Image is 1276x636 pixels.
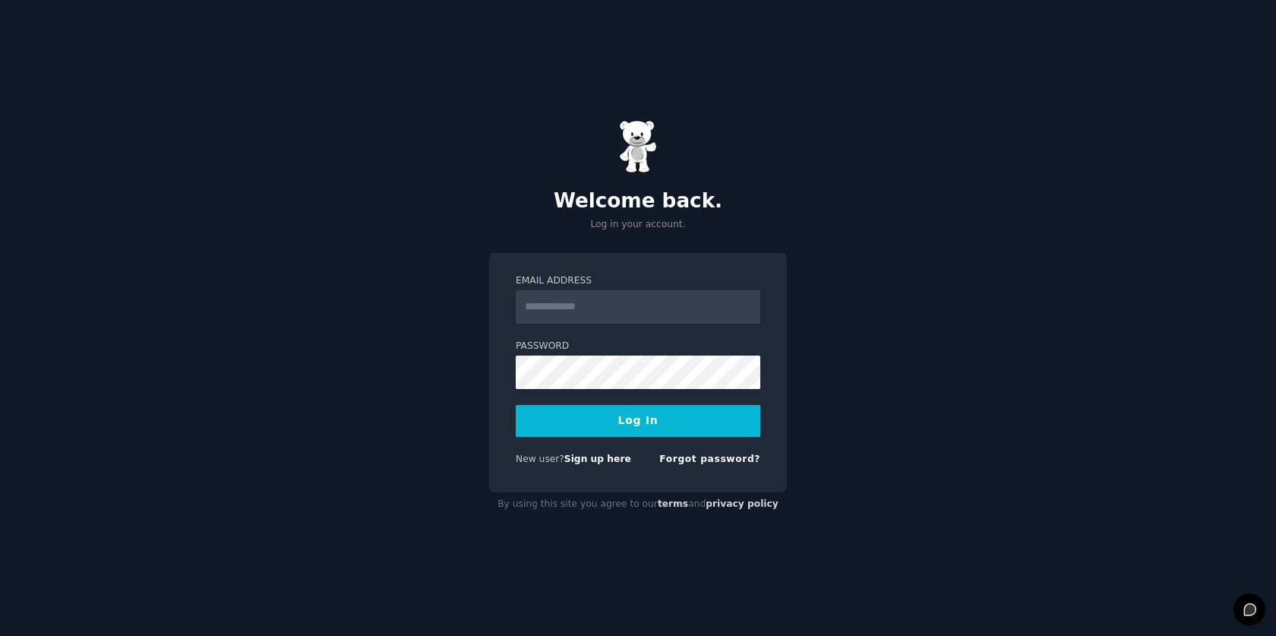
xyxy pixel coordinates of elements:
a: terms [658,498,688,509]
button: Log In [516,405,760,437]
label: Password [516,340,760,353]
span: New user? [516,454,564,464]
h2: Welcome back. [489,189,787,214]
a: privacy policy [706,498,779,509]
a: Sign up here [564,454,631,464]
p: Log in your account. [489,218,787,232]
label: Email Address [516,274,760,288]
img: Gummy Bear [619,120,657,173]
a: Forgot password? [659,454,760,464]
div: By using this site you agree to our and [489,492,787,517]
